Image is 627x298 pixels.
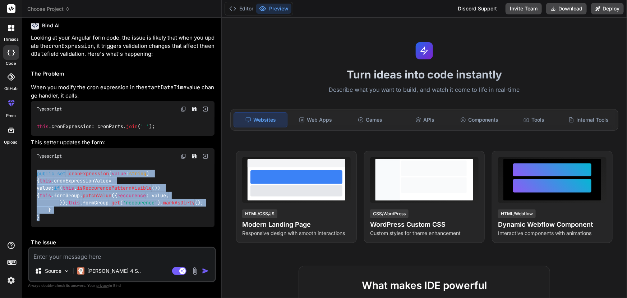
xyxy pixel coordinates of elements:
span: markAsDirty [163,199,195,206]
p: [PERSON_NAME] 4 S.. [87,267,141,275]
label: code [6,60,16,67]
img: icon [202,267,209,275]
span: formGroup [83,199,109,206]
span: isReccurencePatternVisible [77,185,152,191]
label: prem [6,113,16,119]
span: this [68,199,80,206]
img: Claude 4 Sonnet [77,267,84,275]
div: Websites [234,112,287,127]
h2: The Issue [31,239,215,247]
div: Web Apps [289,112,342,127]
div: Discord Support [453,3,501,14]
span: this [63,185,74,191]
button: Invite Team [506,3,542,14]
img: Open in Browser [202,106,209,112]
p: Looking at your Angular form code, the issue is likely that when you update the , it triggers val... [31,34,215,58]
img: attachment [191,267,199,275]
span: this [40,177,51,184]
span: cronExpressionValue [54,177,109,184]
div: APIs [398,112,451,127]
p: Responsive design with smooth interactions [242,230,351,237]
button: Deploy [591,3,624,14]
label: threads [3,36,19,42]
span: Typescript [37,153,62,159]
h1: Turn ideas into code instantly [226,68,623,81]
h4: Modern Landing Page [242,220,351,230]
span: this [37,123,49,130]
span: privacy [96,283,109,288]
span: Typescript [37,106,62,112]
p: Always double-check its answers. Your in Bind [28,282,216,289]
button: Editor [226,4,256,14]
button: Preview [256,4,291,14]
p: Source [45,267,61,275]
p: Describe what you want to build, and watch it come to life in real-time [226,85,623,95]
h4: WordPress Custom CSS [370,220,479,230]
div: Games [344,112,397,127]
p: Interactive components with animations [498,230,607,237]
span: join [126,123,138,130]
span: value [112,170,126,177]
div: Tools [507,112,561,127]
h2: What makes IDE powerful [310,278,538,293]
span: set [57,170,66,177]
code: ( ) { . = value; ( . ()) { . . ({ : value, }); . . ( ). (); } } [37,170,203,221]
img: Pick Models [64,268,70,274]
div: CSS/WordPress [370,209,409,218]
span: cronExpression [51,123,92,130]
span: this [40,192,51,199]
label: GitHub [4,86,18,92]
span: 'reccurence' [123,199,157,206]
p: When you modify the cron expression in the value change handler, it calls: [31,83,215,100]
span: ' ' [140,123,149,130]
code: . = cronParts. ( ); [37,123,156,130]
div: Components [453,112,506,127]
span: string [129,170,146,177]
button: Save file [189,151,199,161]
p: Custom styles for theme enhancement [370,230,479,237]
span: patchValue [83,192,111,199]
p: This setter updates the form: [31,139,215,147]
div: HTML/CSS/JS [242,209,277,218]
code: startDateTime [144,84,186,91]
span: get [111,199,120,206]
h4: Dynamic Webflow Component [498,220,607,230]
button: Save file [189,104,199,114]
span: formGroup [54,192,80,199]
img: Open in Browser [202,153,209,159]
span: : [112,170,146,177]
h2: The Problem [31,70,215,78]
code: cronExpression [49,42,94,50]
div: Internal Tools [562,112,615,127]
span: cronExpression [69,170,109,177]
span: Choose Project [27,5,70,13]
h6: Bind AI [42,22,60,29]
img: copy [181,106,186,112]
img: copy [181,153,186,159]
div: HTML/Webflow [498,209,536,218]
span: public [37,170,54,177]
button: Download [546,3,587,14]
span: reccurence [117,192,146,199]
img: settings [5,274,17,286]
label: Upload [4,139,18,145]
span: if [54,185,60,191]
